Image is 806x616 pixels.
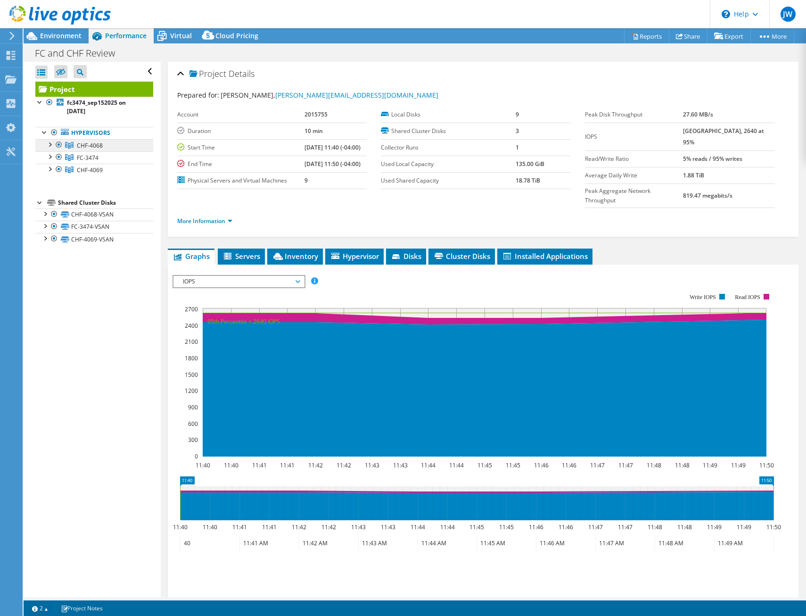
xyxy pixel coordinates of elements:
b: 18.78 TiB [516,176,540,184]
text: 2100 [185,338,198,346]
span: Inventory [272,251,318,261]
text: 11:40 [195,461,210,469]
text: 300 [188,436,198,444]
text: 11:40 [223,461,238,469]
text: Read IOPS [735,294,760,300]
label: Prepared for: [177,91,219,100]
span: Cloud Pricing [215,31,258,40]
text: 11:48 [647,523,662,531]
text: 11:45 [469,523,484,531]
label: Read/Write Ratio [585,154,683,164]
label: Local Disks [381,110,515,119]
label: Account [177,110,304,119]
b: 3 [516,127,519,135]
text: 11:47 [618,461,633,469]
label: Used Local Capacity [381,159,515,169]
text: 11:41 [262,523,276,531]
text: 11:49 [702,461,717,469]
span: JW [781,7,796,22]
a: fc3474_sep152025 on [DATE] [35,97,153,117]
b: fc3474_sep152025 on [DATE] [67,99,126,115]
span: Disks [391,251,421,261]
text: 11:42 [336,461,351,469]
label: Physical Servers and Virtual Machines [177,176,304,185]
span: Cluster Disks [433,251,490,261]
text: 11:45 [505,461,520,469]
text: 11:49 [731,461,745,469]
label: IOPS [585,132,683,142]
text: 1200 [185,387,198,395]
text: 11:49 [707,523,721,531]
h2: Advanced Graph Controls [173,597,285,616]
text: 95th Percentile = 2640 IOPS [207,317,280,325]
b: [DATE] 11:40 (-04:00) [304,143,361,151]
a: More [750,29,794,43]
span: Graphs [173,251,210,261]
text: 11:42 [308,461,322,469]
b: 1 [516,143,519,151]
text: 600 [188,420,198,428]
text: 11:42 [321,523,336,531]
a: Hypervisors [35,127,153,139]
text: Write IOPS [690,294,716,300]
text: 11:49 [736,523,751,531]
text: 1800 [185,354,198,362]
text: 11:40 [173,523,187,531]
label: End Time [177,159,304,169]
text: 900 [188,403,198,411]
a: FC-3474-VSAN [35,221,153,233]
text: 11:48 [677,523,691,531]
text: 11:47 [588,523,602,531]
label: Used Shared Capacity [381,176,515,185]
a: [PERSON_NAME][EMAIL_ADDRESS][DOMAIN_NAME] [275,91,438,100]
b: 135.00 GiB [516,160,544,168]
text: 11:50 [766,523,781,531]
text: 11:43 [380,523,395,531]
a: Export [707,29,751,43]
text: 11:46 [534,461,548,469]
text: 11:44 [420,461,435,469]
span: Details [229,68,255,79]
text: 11:46 [558,523,573,531]
text: 11:46 [528,523,543,531]
span: Hypervisor [330,251,379,261]
a: CHF-4068-VSAN [35,208,153,221]
b: 2015755 [304,110,328,118]
text: 11:41 [280,461,294,469]
text: 11:43 [364,461,379,469]
span: Environment [40,31,82,40]
text: 11:40 [202,523,217,531]
b: 10 min [304,127,323,135]
span: IOPS [178,276,299,287]
text: 1500 [185,371,198,379]
label: Peak Aggregate Network Throughput [585,186,683,205]
a: Project Notes [54,602,109,614]
label: Peak Disk Throughput [585,110,683,119]
a: FC-3474 [35,151,153,164]
b: 9 [304,176,308,184]
label: Duration [177,126,304,136]
span: Project [189,69,226,79]
label: Average Daily Write [585,171,683,180]
label: Start Time [177,143,304,152]
span: FC-3474 [77,154,99,162]
svg: \n [722,10,730,18]
text: 11:47 [617,523,632,531]
text: 11:48 [646,461,661,469]
text: 11:42 [291,523,306,531]
span: [PERSON_NAME], [221,91,438,100]
text: 11:44 [449,461,463,469]
a: CHF-4069-VSAN [35,233,153,245]
b: [GEOGRAPHIC_DATA], 2640 at 95% [683,127,764,146]
span: CHF-4068 [77,142,103,150]
text: 11:50 [759,461,773,469]
text: 11:47 [590,461,604,469]
a: Reports [624,29,669,43]
a: CHF-4069 [35,164,153,176]
text: 11:44 [410,523,425,531]
a: Project [35,82,153,97]
b: [DATE] 11:50 (-04:00) [304,160,361,168]
h1: FC and CHF Review [31,48,130,58]
text: 11:43 [393,461,407,469]
a: Share [669,29,707,43]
